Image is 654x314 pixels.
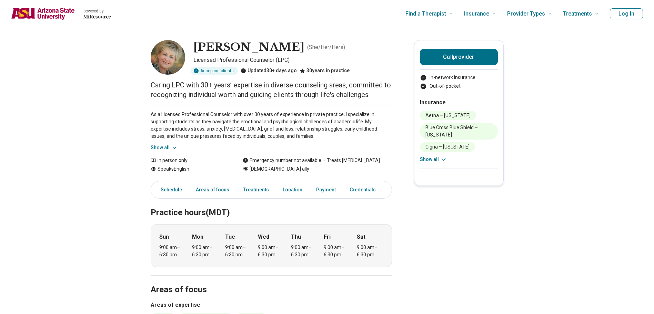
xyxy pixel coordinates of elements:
div: 9:00 am – 6:30 pm [159,244,186,258]
strong: Thu [291,233,301,241]
li: In-network insurance [420,74,498,81]
li: Blue Cross Blue Shield – [US_STATE] [420,123,498,140]
div: 9:00 am – 6:30 pm [225,244,252,258]
div: Accepting clients [191,67,238,75]
a: Payment [312,183,340,197]
button: Show all [420,156,447,163]
span: Treats [MEDICAL_DATA] [321,157,380,164]
a: Credentials [345,183,384,197]
strong: Sat [357,233,365,241]
h2: Areas of focus [151,267,392,296]
span: Find a Therapist [405,9,446,19]
h3: Areas of expertise [151,301,392,309]
div: 30 years in practice [300,67,350,75]
button: Callprovider [420,49,498,65]
li: Cigna – [US_STATE] [420,142,475,152]
button: Show all [151,144,178,151]
span: Treatments [563,9,592,19]
a: Treatments [239,183,273,197]
img: Sandra Tursini, Licensed Professional Counselor (LPC) [151,40,185,75]
p: powered by [83,8,111,14]
a: Schedule [152,183,186,197]
span: [DEMOGRAPHIC_DATA] ally [250,165,309,173]
div: In person only [151,157,229,164]
strong: Tue [225,233,235,241]
span: Insurance [464,9,489,19]
div: 9:00 am – 6:30 pm [192,244,219,258]
div: 9:00 am – 6:30 pm [291,244,318,258]
p: Licensed Professional Counselor (LPC) [193,56,392,64]
li: Out-of-pocket [420,83,498,90]
span: Provider Types [507,9,545,19]
strong: Fri [324,233,331,241]
strong: Wed [258,233,269,241]
ul: Payment options [420,74,498,90]
li: Aetna – [US_STATE] [420,111,476,120]
p: Caring LPC with 30+ years’ expertise in diverse counseling areas, committed to recognizing indivi... [151,80,392,99]
div: Updated 30+ days ago [241,67,297,75]
button: Log In [610,8,643,19]
a: Location [279,183,306,197]
div: Speaks English [151,165,229,173]
a: Areas of focus [192,183,233,197]
div: 9:00 am – 6:30 pm [357,244,383,258]
h2: Insurance [420,98,498,107]
strong: Sun [159,233,169,241]
a: Home page [11,3,111,25]
div: 9:00 am – 6:30 pm [258,244,284,258]
h2: Practice hours (MDT) [151,190,392,219]
div: When does the program meet? [151,224,392,267]
h1: [PERSON_NAME] [193,40,304,55]
div: 9:00 am – 6:30 pm [324,244,350,258]
div: Emergency number not available [243,157,321,164]
p: As a Licensed Professional Counselor with over 30 years of experience in private practice, I spec... [151,111,392,140]
p: ( She/Her/Hers ) [307,43,345,51]
strong: Mon [192,233,203,241]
